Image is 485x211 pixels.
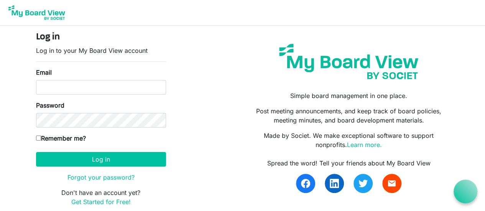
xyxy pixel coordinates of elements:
p: Don't have an account yet? [36,188,166,206]
label: Email [36,68,52,77]
button: Log in [36,152,166,167]
a: Forgot your password? [67,173,135,181]
a: Get Started for Free! [71,198,131,206]
p: Simple board management in one place. [248,91,449,100]
label: Password [36,101,64,110]
div: Spread the word! Tell your friends about My Board View [248,159,449,168]
img: facebook.svg [301,179,310,188]
img: My Board View Logo [6,3,67,22]
img: linkedin.svg [330,179,339,188]
a: Learn more. [347,141,382,149]
input: Remember me? [36,136,41,141]
p: Post meeting announcements, and keep track of board policies, meeting minutes, and board developm... [248,106,449,125]
img: my-board-view-societ.svg [273,38,424,85]
span: email [387,179,396,188]
h4: Log in [36,32,166,43]
p: Log in to your My Board View account [36,46,166,55]
label: Remember me? [36,134,86,143]
a: email [382,174,401,193]
p: Made by Societ. We make exceptional software to support nonprofits. [248,131,449,149]
img: twitter.svg [358,179,368,188]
